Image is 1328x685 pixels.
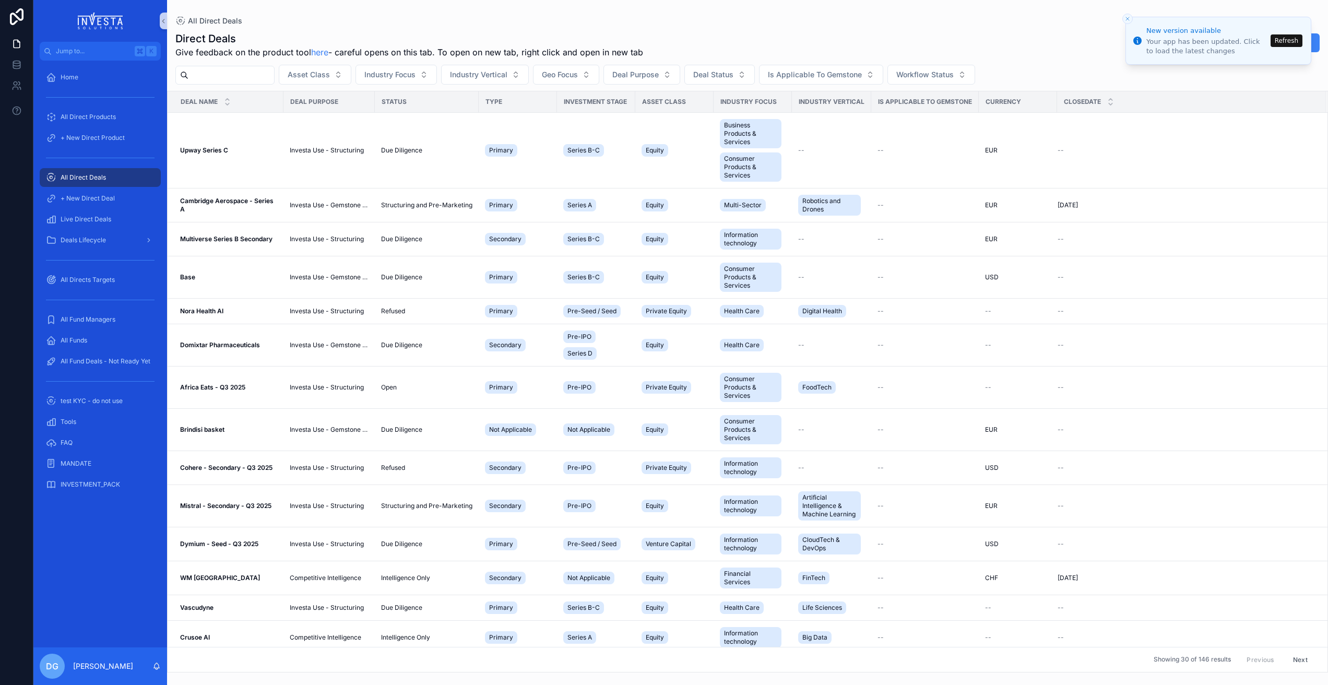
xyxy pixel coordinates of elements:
[381,383,472,392] a: Open
[180,540,277,548] a: Dymium - Seed - Q3 2025
[40,454,161,473] a: MANDATE
[887,65,975,85] button: Select Button
[985,146,998,155] span: EUR
[720,261,786,294] a: Consumer Products & Services
[288,69,330,80] span: Asset Class
[180,426,224,433] strong: Brindisi basket
[1271,34,1302,47] button: Refresh
[56,47,131,55] span: Jump to...
[489,235,521,243] span: Secondary
[985,273,1051,281] a: USD
[180,197,277,214] a: Cambridge Aerospace - Series A
[381,273,422,281] span: Due Diligence
[40,189,161,208] a: + New Direct Deal
[290,464,369,472] a: Investa Use - Structuring
[802,197,857,214] span: Robotics and Drones
[1058,235,1314,243] a: --
[567,540,616,548] span: Pre-Seed / Seed
[61,173,106,182] span: All Direct Deals
[40,352,161,371] a: All Fund Deals - Not Ready Yet
[724,121,777,146] span: Business Products & Services
[798,489,865,523] a: Artificial Intelligence & Machine Learning
[61,439,73,447] span: FAQ
[40,42,161,61] button: Jump to...K
[485,498,551,514] a: Secondary
[567,307,616,315] span: Pre-Seed / Seed
[567,201,592,209] span: Series A
[567,464,591,472] span: Pre-IPO
[180,197,275,213] strong: Cambridge Aerospace - Series A
[290,464,364,472] span: Investa Use - Structuring
[646,540,691,548] span: Venture Capital
[180,341,260,349] strong: Domixtar Pharmaceuticals
[724,307,760,315] span: Health Care
[878,273,973,281] a: --
[33,61,167,507] div: scrollable content
[563,498,629,514] a: Pre-IPO
[646,502,664,510] span: Equity
[489,341,521,349] span: Secondary
[61,397,123,405] span: test KYC - do not use
[290,146,364,155] span: Investa Use - Structuring
[61,315,115,324] span: All Fund Managers
[985,146,1051,155] a: EUR
[381,426,472,434] a: Due Diligence
[798,464,865,472] a: --
[180,502,271,510] strong: Mistral - Secondary - Q3 2025
[381,502,472,510] span: Structuring and Pre-Marketing
[642,142,707,159] a: Equity
[724,375,777,400] span: Consumer Products & Services
[364,69,416,80] span: Industry Focus
[878,146,973,155] a: --
[180,464,277,472] a: Cohere - Secondary - Q3 2025
[290,235,369,243] a: Investa Use - Structuring
[684,65,755,85] button: Select Button
[878,307,884,315] span: --
[878,201,973,209] a: --
[61,418,76,426] span: Tools
[985,341,1051,349] a: --
[798,193,865,218] a: Robotics and Drones
[40,108,161,126] a: All Direct Products
[1058,146,1314,155] a: --
[489,540,513,548] span: Primary
[175,16,242,26] a: All Direct Deals
[290,426,369,434] span: Investa Use - Gemstone Only
[802,383,832,392] span: FoodTech
[878,383,973,392] a: --
[724,536,777,552] span: Information technology
[642,269,707,286] a: Equity
[542,69,578,80] span: Geo Focus
[485,379,551,396] a: Primary
[180,235,272,243] strong: Multiverse Series B Secondary
[724,231,777,247] span: Information technology
[1058,341,1064,349] span: --
[40,310,161,329] a: All Fund Managers
[489,146,513,155] span: Primary
[642,197,707,214] a: Equity
[61,336,87,345] span: All Funds
[381,235,472,243] a: Due Diligence
[485,142,551,159] a: Primary
[381,341,422,349] span: Due Diligence
[612,69,659,80] span: Deal Purpose
[61,480,120,489] span: INVESTMENT_PACK
[720,197,786,214] a: Multi-Sector
[878,201,884,209] span: --
[646,426,664,434] span: Equity
[985,502,1051,510] a: EUR
[563,379,629,396] a: Pre-IPO
[290,341,369,349] span: Investa Use - Gemstone Only
[180,307,277,315] a: Nora Health AI
[61,113,116,121] span: All Direct Products
[563,142,629,159] a: Series B-C
[642,303,707,320] a: Private Equity
[61,459,91,468] span: MANDATE
[646,383,687,392] span: Private Equity
[567,333,591,341] span: Pre-IPO
[693,69,733,80] span: Deal Status
[61,236,106,244] span: Deals Lifecycle
[563,328,629,362] a: Pre-IPOSeries D
[563,231,629,247] a: Series B-C
[642,536,707,552] a: Venture Capital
